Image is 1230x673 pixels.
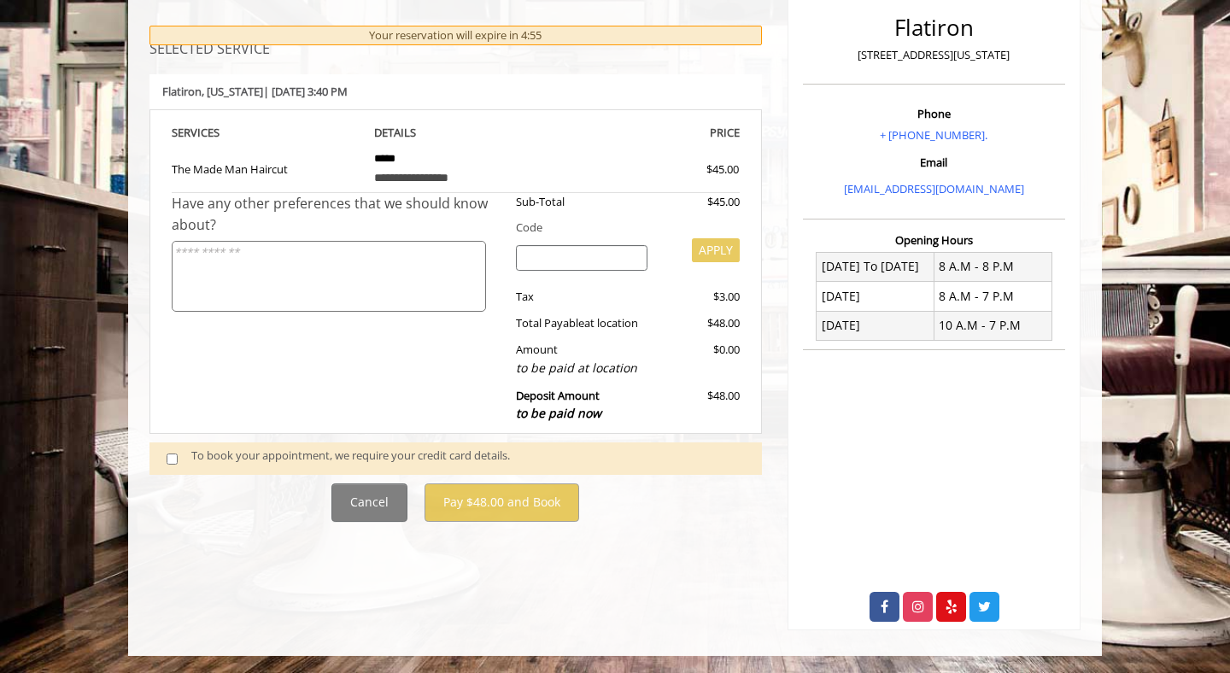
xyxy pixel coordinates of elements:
[331,483,407,522] button: Cancel
[934,311,1051,340] td: 10 A.M - 7 P.M
[807,108,1061,120] h3: Phone
[503,314,661,332] div: Total Payable
[149,42,762,57] h3: SELECTED SERVICE
[584,315,638,331] span: at location
[807,46,1061,64] p: [STREET_ADDRESS][US_STATE]
[550,123,740,143] th: PRICE
[516,388,601,422] b: Deposit Amount
[660,314,739,332] div: $48.00
[172,142,361,192] td: The Made Man Haircut
[660,341,739,377] div: $0.00
[162,84,348,99] b: Flatiron | [DATE] 3:40 PM
[516,405,601,421] span: to be paid now
[817,252,934,281] td: [DATE] To [DATE]
[934,252,1051,281] td: 8 A.M - 8 P.M
[149,26,762,45] div: Your reservation will expire in 4:55
[844,181,1024,196] a: [EMAIL_ADDRESS][DOMAIN_NAME]
[425,483,579,522] button: Pay $48.00 and Book
[503,219,740,237] div: Code
[660,387,739,424] div: $48.00
[361,123,551,143] th: DETAILS
[817,311,934,340] td: [DATE]
[660,193,739,211] div: $45.00
[803,234,1065,246] h3: Opening Hours
[934,282,1051,311] td: 8 A.M - 7 P.M
[503,193,661,211] div: Sub-Total
[503,341,661,377] div: Amount
[880,127,987,143] a: + [PHONE_NUMBER].
[516,359,648,377] div: to be paid at location
[645,161,739,178] div: $45.00
[172,123,361,143] th: SERVICE
[503,288,661,306] div: Tax
[214,125,220,140] span: S
[660,288,739,306] div: $3.00
[202,84,263,99] span: , [US_STATE]
[807,156,1061,168] h3: Email
[172,193,503,237] div: Have any other preferences that we should know about?
[191,447,745,470] div: To book your appointment, we require your credit card details.
[692,238,740,262] button: APPLY
[807,15,1061,40] h2: Flatiron
[817,282,934,311] td: [DATE]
